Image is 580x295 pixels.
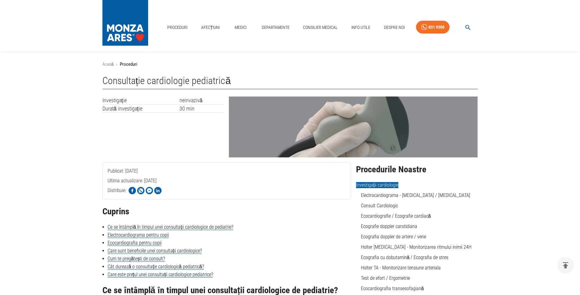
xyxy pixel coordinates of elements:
a: Electrocardiograma - [MEDICAL_DATA] / [MEDICAL_DATA] [361,192,470,198]
a: Holter [MEDICAL_DATA] - Monitorizarea ritmului inimii 24H [361,244,471,250]
p: Proceduri [120,61,137,68]
a: Medici [231,21,251,34]
span: Publicat: [DATE] [108,168,138,198]
button: delete [557,257,574,274]
div: 031 9300 [429,23,444,31]
span: Investigații cardiologie [356,182,398,188]
a: Ecocardiografia pentru copii [108,240,162,246]
a: Proceduri [165,21,190,34]
a: Holter TA - Monitorizare tensiune arteriala [361,265,441,271]
a: Ecografie doppler carotidiana [361,223,417,229]
td: Investigație [102,97,180,104]
a: Care sunt beneficiile unei consultații cardiologice? [108,248,202,254]
a: Acasă [102,61,114,67]
a: Ecografia doppler de artere / vene [361,234,426,240]
h2: Procedurile Noastre [356,165,478,174]
td: 30 min [180,104,224,113]
td: Durată investigație [102,104,180,113]
a: Afecțiuni [199,21,222,34]
span: Ultima actualizare: [DATE] [108,178,157,208]
a: Ecocardiografia transesofagiană [361,286,424,291]
a: Cât durează o consultație cardiologică pediatrică? [108,264,204,270]
h1: Consultație cardiologie pediatrică [102,75,478,89]
a: Info Utile [349,21,373,34]
a: Ecocardiografie / Ecografie cardiacă [361,213,431,219]
a: Test de efort / Ergometrie [361,275,410,281]
p: Distribuie: [108,187,126,194]
img: Share on LinkedIn [154,187,162,194]
a: Despre Noi [382,21,407,34]
a: Cum te pregătești de consult? [108,256,165,262]
img: Share on Facebook Messenger [146,187,153,194]
a: 031 9300 [416,21,450,34]
td: neinvazivă [180,97,224,104]
a: Care este prețul unei consultații cardiologice pediatrice? [108,272,213,278]
nav: breadcrumb [102,61,478,68]
a: Ecografia cu dobutamină / Ecografia de stres [361,255,449,260]
li: › [116,61,117,68]
img: Share on Facebook [129,187,136,194]
img: Consultație cardiologie pediatrică | MONZA ARES [229,97,478,157]
a: Departamente [259,21,292,34]
h2: Cuprins [102,207,351,216]
a: Consult Cardiologic [361,203,398,209]
a: Ce se întâmplă în timpul unei consultații cardiologice de pediatrie? [108,224,233,230]
img: Share on WhatsApp [137,187,144,194]
a: Consilier Medical [301,21,340,34]
a: Electrocardiograma pentru copii [108,232,169,238]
